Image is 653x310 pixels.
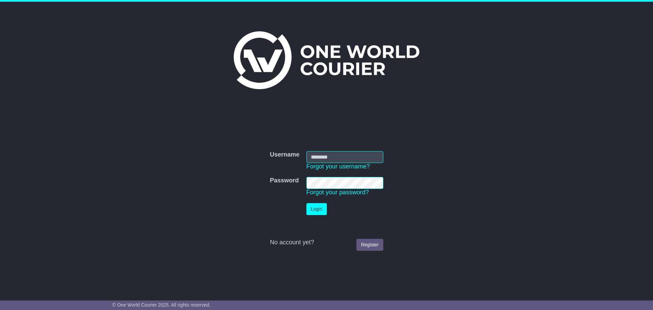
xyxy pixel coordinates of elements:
label: Password [270,177,299,184]
a: Register [356,239,383,251]
button: Login [306,203,327,215]
div: No account yet? [270,239,383,246]
a: Forgot your username? [306,163,370,170]
span: © One World Courier 2025. All rights reserved. [112,302,211,308]
a: Forgot your password? [306,189,369,196]
img: One World [234,31,419,89]
label: Username [270,151,299,159]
